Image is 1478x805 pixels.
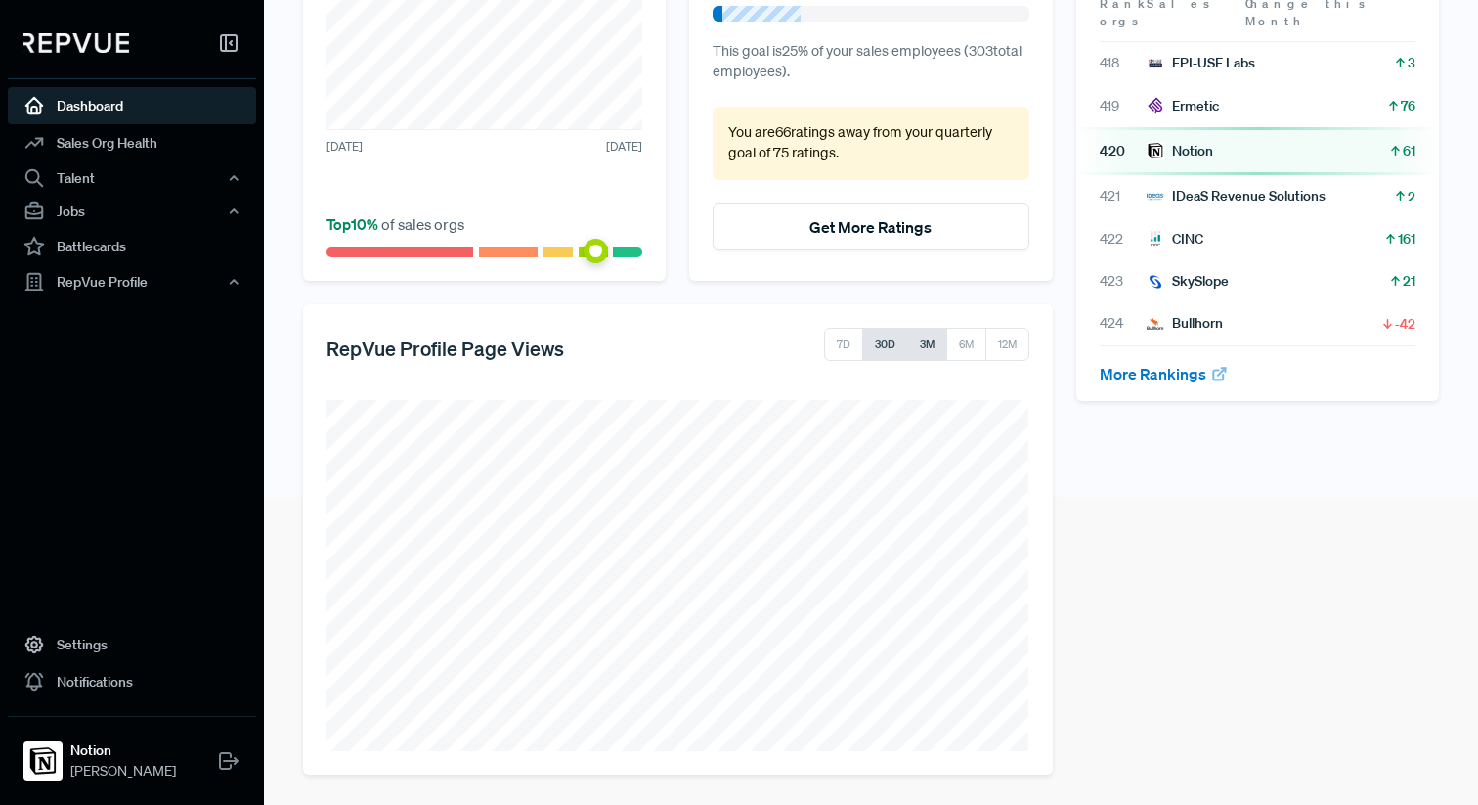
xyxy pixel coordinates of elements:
[8,161,256,195] button: Talent
[1398,229,1415,248] span: 161
[70,740,176,761] strong: Notion
[824,328,863,361] button: 7D
[1401,96,1415,115] span: 76
[1147,315,1164,333] img: Bullhorn
[8,663,256,700] a: Notifications
[1147,142,1164,159] img: Notion
[1147,141,1213,161] div: Notion
[1100,96,1147,116] span: 419
[1100,229,1147,249] span: 422
[985,328,1029,361] button: 12M
[1100,271,1147,291] span: 423
[70,761,176,782] span: [PERSON_NAME]
[1147,186,1326,206] div: IDeaS Revenue Solutions
[8,716,256,789] a: NotionNotion[PERSON_NAME]
[8,228,256,265] a: Battlecards
[1403,271,1415,291] span: 21
[1100,141,1147,161] span: 420
[1147,188,1164,205] img: IDeaS Revenue Solutions
[326,214,464,234] span: of sales orgs
[1408,53,1415,72] span: 3
[728,122,1013,164] p: You are 66 ratings away from your quarterly goal of 75 ratings .
[1100,313,1147,334] span: 424
[907,328,947,361] button: 3M
[1100,186,1147,206] span: 421
[1147,229,1203,249] div: CINC
[326,336,564,360] h5: RepVue Profile Page Views
[8,124,256,161] a: Sales Org Health
[1147,313,1223,334] div: Bullhorn
[713,41,1028,83] p: This goal is 25 % of your sales employees ( 303 total employees).
[8,87,256,124] a: Dashboard
[1147,273,1164,291] img: SkySlope
[8,626,256,663] a: Settings
[606,138,642,156] span: [DATE]
[862,328,908,361] button: 30D
[8,195,256,228] button: Jobs
[1403,141,1415,160] span: 61
[1147,53,1255,73] div: EPI-USE Labs
[1147,55,1164,72] img: EPI-USE Labs
[946,328,986,361] button: 6M
[1147,230,1164,247] img: CINC
[1147,96,1219,116] div: Ermetic
[713,203,1028,250] button: Get More Ratings
[23,33,129,53] img: RepVue
[1147,97,1164,114] img: Ermetic
[8,265,256,298] button: RepVue Profile
[1408,187,1415,206] span: 2
[1147,271,1229,291] div: SkySlope
[326,214,381,234] span: Top 10 %
[1100,364,1229,383] a: More Rankings
[1100,53,1147,73] span: 418
[1395,314,1415,334] span: -42
[27,745,59,777] img: Notion
[326,138,363,156] span: [DATE]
